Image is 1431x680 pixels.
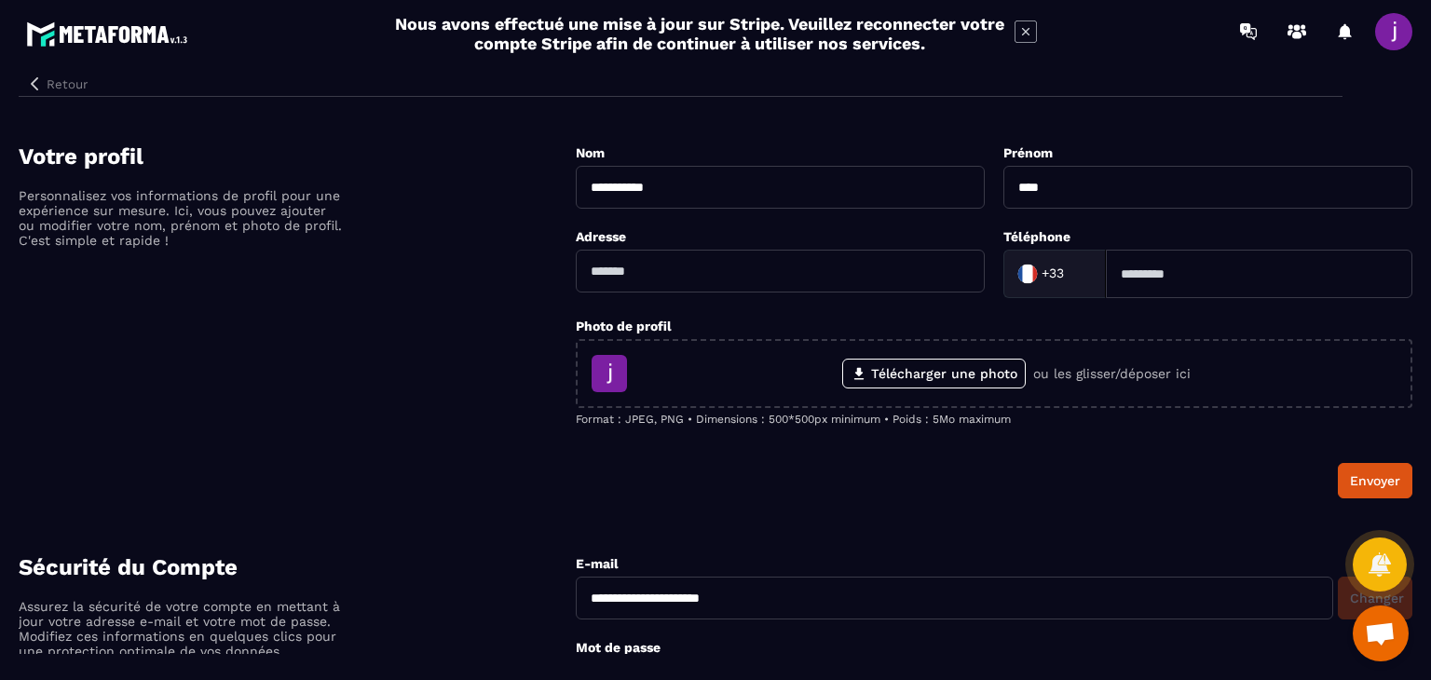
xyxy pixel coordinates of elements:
button: Envoyer [1338,463,1412,498]
p: Assurez la sécurité de votre compte en mettant à jour votre adresse e-mail et votre mot de passe.... [19,599,345,673]
label: Adresse [576,229,626,244]
label: Photo de profil [576,319,672,333]
label: Nom [576,145,605,160]
h4: Sécurité du Compte [19,554,576,580]
p: ou les glisser/déposer ici [1033,366,1191,381]
label: E-mail [576,556,619,571]
span: +33 [1042,265,1064,283]
label: Prénom [1003,145,1053,160]
label: Télécharger une photo [842,359,1026,388]
label: Téléphone [1003,229,1070,244]
input: Search for option [1068,260,1086,288]
div: Ouvrir le chat [1353,605,1409,661]
img: logo [26,17,194,51]
label: Mot de passe [576,640,661,655]
img: Country Flag [1009,255,1046,292]
h4: Votre profil [19,143,576,170]
h2: Nous avons effectué une mise à jour sur Stripe. Veuillez reconnecter votre compte Stripe afin de ... [394,14,1005,53]
div: Search for option [1003,250,1106,298]
button: Retour [19,72,95,96]
p: Personnalisez vos informations de profil pour une expérience sur mesure. Ici, vous pouvez ajouter... [19,188,345,248]
p: Format : JPEG, PNG • Dimensions : 500*500px minimum • Poids : 5Mo maximum [576,413,1412,426]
